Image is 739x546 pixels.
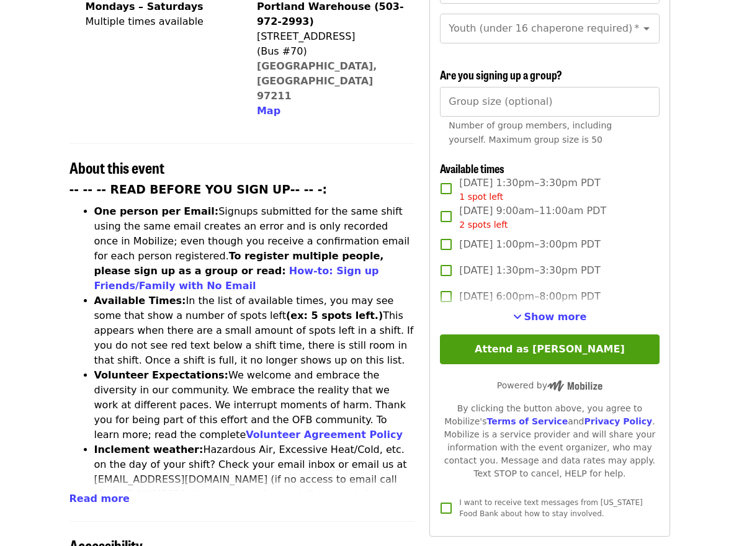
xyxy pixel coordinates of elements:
div: (Bus #70) [257,44,405,59]
span: 2 spots left [459,220,508,230]
span: Map [257,105,280,117]
strong: One person per Email: [94,205,219,217]
span: [DATE] 1:30pm–3:30pm PDT [459,263,600,278]
a: [GEOGRAPHIC_DATA], [GEOGRAPHIC_DATA] 97211 [257,60,377,102]
button: Attend as [PERSON_NAME] [440,334,659,364]
div: By clicking the button above, you agree to Mobilize's and . Mobilize is a service provider and wi... [440,402,659,480]
div: Multiple times available [86,14,204,29]
strong: To register multiple people, please sign up as a group or read: [94,250,384,277]
span: I want to receive text messages from [US_STATE] Food Bank about how to stay involved. [459,498,642,518]
span: Powered by [497,380,602,390]
a: Privacy Policy [584,416,652,426]
span: Show more [524,311,587,323]
li: Hazardous Air, Excessive Heat/Cold, etc. on the day of your shift? Check your email inbox or emai... [94,442,415,517]
span: [DATE] 1:30pm–3:30pm PDT [459,176,600,204]
span: [DATE] 1:00pm–3:00pm PDT [459,237,600,252]
strong: Inclement weather: [94,444,204,455]
span: Available times [440,160,504,176]
img: Powered by Mobilize [547,380,602,392]
li: In the list of available times, you may see some that show a number of spots left This appears wh... [94,293,415,368]
strong: Portland Warehouse (503-972-2993) [257,1,404,27]
span: Are you signing up a group? [440,66,562,83]
li: Signups submitted for the same shift using the same email creates an error and is only recorded o... [94,204,415,293]
a: Volunteer Agreement Policy [246,429,403,441]
a: How-to: Sign up Friends/Family with No Email [94,265,379,292]
a: Terms of Service [486,416,568,426]
li: We welcome and embrace the diversity in our community. We embrace the reality that we work at dif... [94,368,415,442]
button: Map [257,104,280,119]
button: Read more [69,491,130,506]
strong: Available Times: [94,295,186,307]
strong: (ex: 5 spots left.) [286,310,383,321]
button: See more timeslots [513,310,587,324]
strong: Volunteer Expectations: [94,369,229,381]
span: 1 spot left [459,192,503,202]
div: [STREET_ADDRESS] [257,29,405,44]
span: Number of group members, including yourself. Maximum group size is 50 [449,120,612,145]
span: Read more [69,493,130,504]
button: Open [638,20,655,37]
strong: -- -- -- READ BEFORE YOU SIGN UP-- -- -: [69,183,328,196]
span: [DATE] 9:00am–11:00am PDT [459,204,606,231]
span: [DATE] 6:00pm–8:00pm PDT [459,289,600,304]
input: [object Object] [440,87,659,117]
strong: Mondays – Saturdays [86,1,204,12]
span: About this event [69,156,164,178]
